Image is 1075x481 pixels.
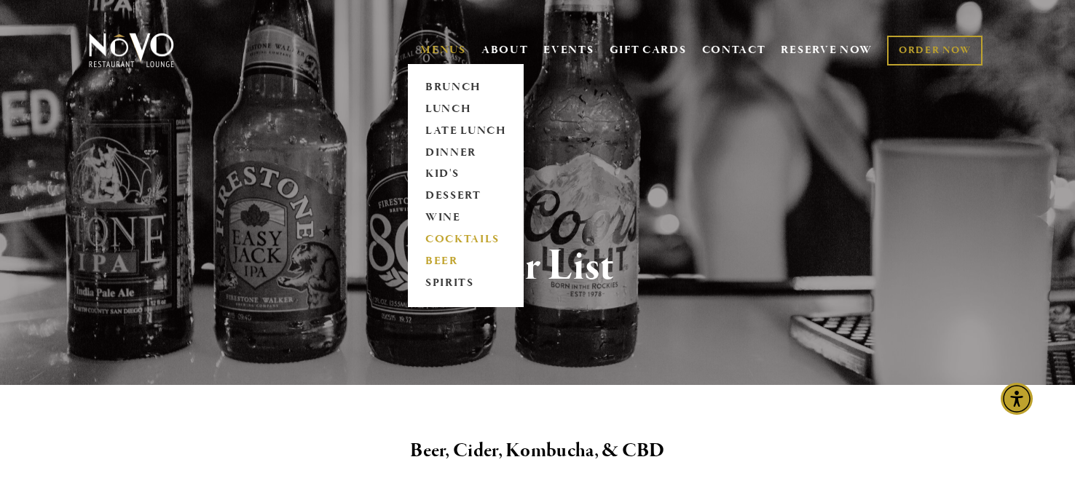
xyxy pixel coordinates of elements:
a: LUNCH [420,98,511,120]
a: RESERVE NOW [781,36,873,64]
a: BEER [420,251,511,273]
a: GIFT CARDS [610,36,687,64]
a: DINNER [420,142,511,164]
h2: Beer, Cider, Kombucha, & CBD [113,436,962,466]
a: LATE LUNCH [420,120,511,142]
a: EVENTS [543,43,594,57]
a: WINE [420,207,511,229]
a: ORDER NOW [887,36,983,65]
a: MENUS [420,43,466,57]
a: CONTACT [702,36,766,64]
a: KID'S [420,164,511,186]
div: Accessibility Menu [1001,383,1033,415]
a: ABOUT [481,43,529,57]
a: SPIRITS [420,273,511,295]
a: BRUNCH [420,76,511,98]
img: Novo Restaurant &amp; Lounge [86,32,177,68]
h1: Beer List [113,243,962,290]
a: DESSERT [420,186,511,207]
a: COCKTAILS [420,229,511,251]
